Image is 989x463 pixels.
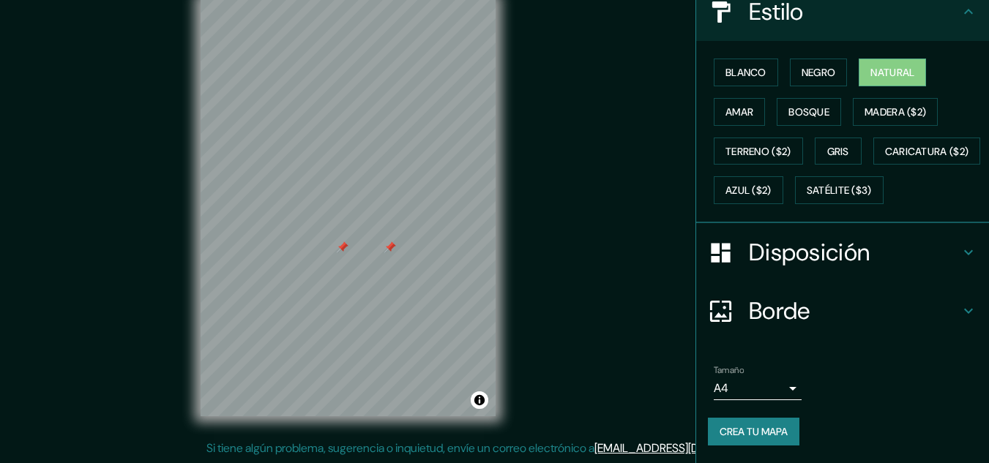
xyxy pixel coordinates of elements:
button: Blanco [714,59,778,86]
button: Azul ($2) [714,176,783,204]
font: Crea tu mapa [720,425,788,438]
font: Disposición [749,237,870,268]
button: Amar [714,98,765,126]
font: Gris [827,145,849,158]
button: Satélite ($3) [795,176,884,204]
button: Negro [790,59,848,86]
font: Caricatura ($2) [885,145,969,158]
font: Amar [725,105,753,118]
font: Blanco [725,66,766,79]
font: Azul ($2) [725,184,772,197]
button: Gris [815,138,862,165]
div: Borde [696,282,989,340]
font: Si tiene algún problema, sugerencia o inquietud, envíe un correo electrónico a [206,440,594,456]
div: Disposición [696,223,989,282]
button: Natural [859,59,926,86]
font: A4 [714,380,728,396]
button: Caricatura ($2) [873,138,981,165]
font: Borde [749,296,810,326]
font: Satélite ($3) [807,184,872,197]
button: Terreno ($2) [714,138,803,165]
font: Terreno ($2) [725,145,791,158]
button: Activar o desactivar atribución [471,391,488,409]
button: Madera ($2) [853,98,938,126]
div: A4 [714,377,802,400]
button: Bosque [777,98,841,126]
font: Natural [870,66,914,79]
font: Negro [802,66,836,79]
font: Tamaño [714,364,744,376]
button: Crea tu mapa [708,418,799,445]
a: [EMAIL_ADDRESS][DOMAIN_NAME] [594,440,775,456]
font: Bosque [788,105,829,118]
font: Madera ($2) [865,105,926,118]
